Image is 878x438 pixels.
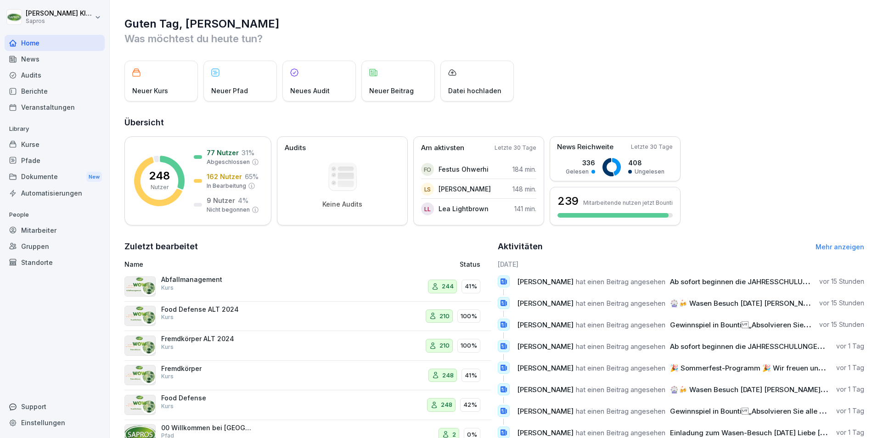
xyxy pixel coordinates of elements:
span: [PERSON_NAME] [517,320,574,329]
span: hat einen Beitrag angesehen [576,428,665,437]
a: Berichte [5,83,105,99]
a: Einstellungen [5,415,105,431]
h1: Guten Tag, [PERSON_NAME] [124,17,864,31]
p: 100% [461,312,477,321]
p: 41% [465,371,477,380]
a: News [5,51,105,67]
p: Food Defense [161,394,253,402]
span: hat einen Beitrag angesehen [576,299,665,308]
span: [PERSON_NAME] [517,407,574,416]
p: vor 15 Stunden [819,320,864,329]
span: [PERSON_NAME] [517,364,574,372]
p: Neues Audit [290,86,330,95]
a: AbfallmanagementKurs24441% [124,272,491,302]
a: Audits [5,67,105,83]
a: Veranstaltungen [5,99,105,115]
p: Food Defense ALT 2024 [161,305,253,314]
p: 210 [439,341,450,350]
div: LS [421,183,434,196]
p: Datei hochladen [448,86,501,95]
span: [PERSON_NAME] [517,385,574,394]
p: Sapros [26,18,93,24]
a: Gruppen [5,238,105,254]
p: Festus Ohwerhi [439,164,489,174]
p: Library [5,122,105,136]
p: Keine Audits [322,200,362,208]
a: DokumenteNew [5,168,105,185]
div: New [86,172,102,182]
p: [PERSON_NAME] [439,184,491,194]
p: Lea Lightbrown [439,204,489,213]
p: 248 [441,400,452,410]
a: Pfade [5,152,105,168]
p: Status [460,259,480,269]
p: Audits [285,143,306,153]
p: 77 Nutzer [207,148,239,157]
p: 65 % [245,172,259,181]
p: Nicht begonnen [207,206,250,214]
p: Gelesen [566,168,589,176]
p: 9 Nutzer [207,196,235,205]
h2: Zuletzt bearbeitet [124,240,491,253]
h6: [DATE] [498,259,865,269]
img: tkgbk1fn8zp48wne4tjen41h.png [124,365,156,385]
p: Letzte 30 Tage [495,144,536,152]
div: Support [5,399,105,415]
a: Home [5,35,105,51]
p: Am aktivsten [421,143,464,153]
p: 42% [463,400,477,410]
div: LL [421,202,434,215]
img: b09us41hredzt9sfzsl3gafq.png [124,306,156,326]
p: Mitarbeitende nutzen jetzt Bounti [583,199,673,206]
p: vor 1 Tag [836,342,864,351]
p: Neuer Kurs [132,86,168,95]
img: tkgbk1fn8zp48wne4tjen41h.png [124,336,156,356]
p: People [5,208,105,222]
a: Food Defense ALT 2024Kurs210100% [124,302,491,331]
div: Standorte [5,254,105,270]
p: vor 1 Tag [836,363,864,372]
span: hat einen Beitrag angesehen [576,277,665,286]
p: Fremdkörper [161,365,253,373]
span: hat einen Beitrag angesehen [576,320,665,329]
p: Fremdkörper ALT 2024 [161,335,253,343]
img: cq4jyt4aaqekzmgfzoj6qg9r.png [124,276,156,297]
p: Kurs [161,372,174,381]
p: 141 min. [514,204,536,213]
p: News Reichweite [557,142,613,152]
p: 4 % [238,196,248,205]
span: [PERSON_NAME] [517,277,574,286]
p: vor 15 Stunden [819,277,864,286]
p: Was möchtest du heute tun? [124,31,864,46]
p: Neuer Pfad [211,86,248,95]
span: hat einen Beitrag angesehen [576,407,665,416]
span: hat einen Beitrag angesehen [576,342,665,351]
p: Letzte 30 Tage [631,143,673,151]
p: Kurs [161,313,174,321]
p: Kurs [161,284,174,292]
a: Kurse [5,136,105,152]
span: [PERSON_NAME] [517,342,574,351]
a: Mehr anzeigen [816,243,864,251]
a: Fremdkörper ALT 2024Kurs210100% [124,331,491,361]
p: Nutzer [151,183,169,191]
span: [PERSON_NAME] [517,428,574,437]
p: 408 [628,158,664,168]
span: [PERSON_NAME] [517,299,574,308]
p: vor 1 Tag [836,406,864,416]
div: FO [421,163,434,176]
p: 244 [442,282,454,291]
div: Automatisierungen [5,185,105,201]
p: 248 [149,170,170,181]
p: [PERSON_NAME] Kleinbeck [26,10,93,17]
a: Food DefenseKurs24842% [124,390,491,420]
